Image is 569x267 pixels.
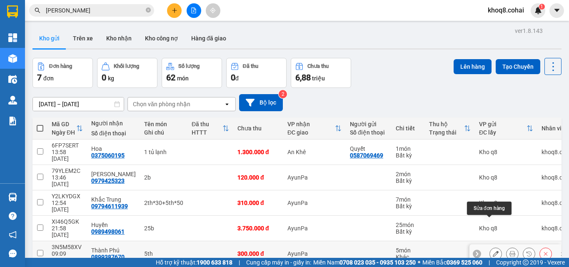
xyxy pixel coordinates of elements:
sup: 1 [539,4,545,10]
div: Chưa thu [307,63,329,69]
div: Đơn hàng [49,63,72,69]
div: 13:58 [DATE] [52,149,83,162]
div: 13:46 [DATE] [52,174,83,187]
span: 7 [37,72,42,82]
div: HTTT [192,129,222,136]
span: | [489,258,490,267]
div: AyunPa [287,200,342,206]
div: 79YLEM2C [52,167,83,174]
img: icon-new-feature [534,7,542,14]
div: Sửa đơn hàng [489,247,502,260]
div: Huyền [91,222,136,228]
button: Trên xe [66,28,100,48]
div: 5th [144,250,183,257]
span: plus [172,7,177,13]
strong: 0708 023 035 - 0935 103 250 [339,259,416,266]
button: aim [206,3,220,18]
span: 6,88 [295,72,311,82]
span: kg [108,75,114,82]
th: Toggle SortBy [283,117,346,140]
button: caret-down [549,3,564,18]
div: Trạng thái [429,129,464,136]
div: Thu hộ [429,121,464,127]
div: Số điện thoại [91,130,136,137]
span: file-add [191,7,197,13]
button: Tạo Chuyến [496,59,540,74]
button: Đã thu0đ [226,58,287,88]
div: Đã thu [243,63,258,69]
span: 1 [540,4,543,10]
button: Đơn hàng7đơn [32,58,93,88]
div: Người nhận [91,120,136,127]
div: 3N5M58XV [52,244,83,250]
div: Kho q8 [479,225,533,232]
img: warehouse-icon [8,96,17,105]
span: triệu [312,75,325,82]
div: ver 1.8.143 [515,26,543,35]
span: Hỗ trợ kỹ thuật: [156,258,232,267]
div: Hoa [91,145,136,152]
div: Khắc Trung [91,196,136,203]
strong: 1900 633 818 [197,259,232,266]
div: Số lượng [178,63,200,69]
div: Khối lượng [114,63,139,69]
div: Số điện thoại [350,129,387,136]
span: khoq8.cohai [481,5,531,15]
div: Bất kỳ [396,228,421,235]
sup: 2 [279,90,287,98]
span: món [177,75,189,82]
th: Toggle SortBy [475,117,537,140]
div: 0899387670 [91,254,125,260]
span: Miền Nam [313,258,416,267]
div: Chọn văn phòng nhận [133,100,190,108]
div: 0587069469 [350,152,383,159]
div: Kho q8 [479,174,533,181]
div: 2 món [396,171,421,177]
button: Kho nhận [100,28,138,48]
span: | [239,258,240,267]
div: 25b [144,225,183,232]
span: caret-down [553,7,561,14]
span: đơn [43,75,54,82]
button: Khối lượng0kg [97,58,157,88]
img: warehouse-icon [8,54,17,63]
div: VP nhận [287,121,335,127]
div: Mã GD [52,121,76,127]
div: 21:58 [DATE] [52,225,83,238]
strong: 0369 525 060 [447,259,482,266]
img: logo-vxr [7,5,18,18]
img: dashboard-icon [8,33,17,42]
div: ĐC giao [287,129,335,136]
div: Y2LKYDGX [52,193,83,200]
div: 120.000 đ [237,174,279,181]
span: search [35,7,40,13]
span: copyright [523,260,529,265]
span: 0 [102,72,106,82]
div: 0979425323 [91,177,125,184]
th: Toggle SortBy [47,117,87,140]
img: warehouse-icon [8,193,17,202]
span: aim [210,7,216,13]
button: file-add [187,3,201,18]
div: 7 món [396,196,421,203]
div: XI46Q5GK [52,218,83,225]
button: Kho công nợ [138,28,185,48]
span: question-circle [9,212,17,220]
button: Hàng đã giao [185,28,233,48]
div: Đã thu [192,121,222,127]
button: Lên hàng [454,59,492,74]
input: Select a date range. [33,97,124,111]
div: 5 món [396,247,421,254]
div: 1.300.000 đ [237,149,279,155]
div: Bất kỳ [396,152,421,159]
div: Sửa đơn hàng [467,202,512,215]
div: 2b [144,174,183,181]
div: 12:54 [DATE] [52,200,83,213]
div: ĐC lấy [479,129,527,136]
div: 25 món [396,222,421,228]
div: AyunPa [287,174,342,181]
div: 1 tủ lạnh [144,149,183,155]
img: solution-icon [8,117,17,125]
div: 0375060195 [91,152,125,159]
div: 09794611939 [91,203,128,210]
